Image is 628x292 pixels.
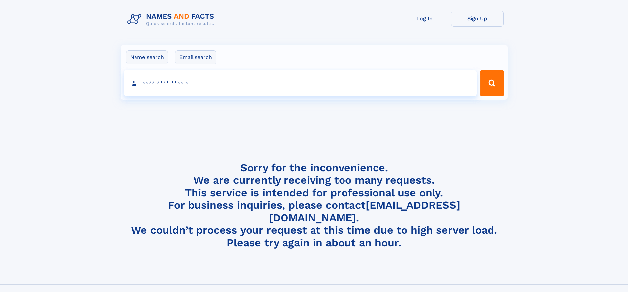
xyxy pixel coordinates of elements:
[398,11,451,27] a: Log In
[269,199,460,224] a: [EMAIL_ADDRESS][DOMAIN_NAME]
[175,50,216,64] label: Email search
[480,70,504,96] button: Search Button
[125,11,220,28] img: Logo Names and Facts
[125,161,504,249] h4: Sorry for the inconvenience. We are currently receiving too many requests. This service is intend...
[124,70,477,96] input: search input
[451,11,504,27] a: Sign Up
[126,50,168,64] label: Name search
